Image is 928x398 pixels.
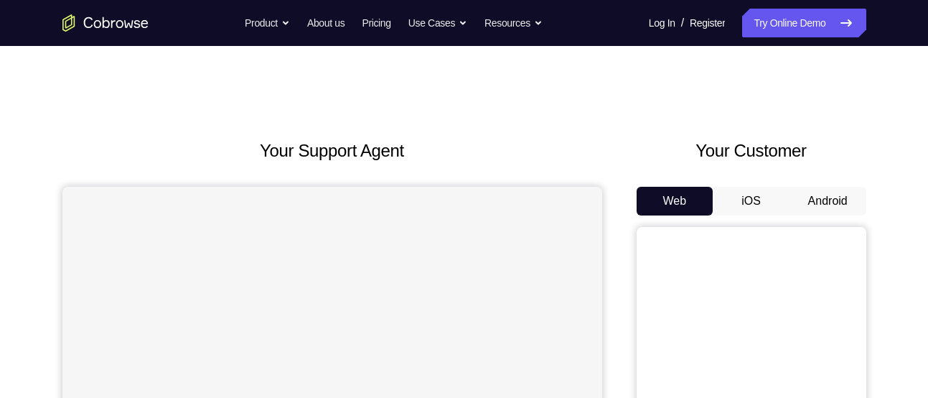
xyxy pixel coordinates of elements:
button: Product [245,9,290,37]
a: Try Online Demo [742,9,866,37]
a: About us [307,9,345,37]
button: Resources [484,9,543,37]
h2: Your Customer [637,138,866,164]
button: Web [637,187,713,216]
a: Register [690,9,725,37]
a: Go to the home page [62,14,149,32]
button: Android [789,187,866,216]
button: iOS [713,187,789,216]
span: / [681,14,684,32]
a: Pricing [362,9,390,37]
button: Use Cases [408,9,467,37]
h2: Your Support Agent [62,138,602,164]
a: Log In [649,9,675,37]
